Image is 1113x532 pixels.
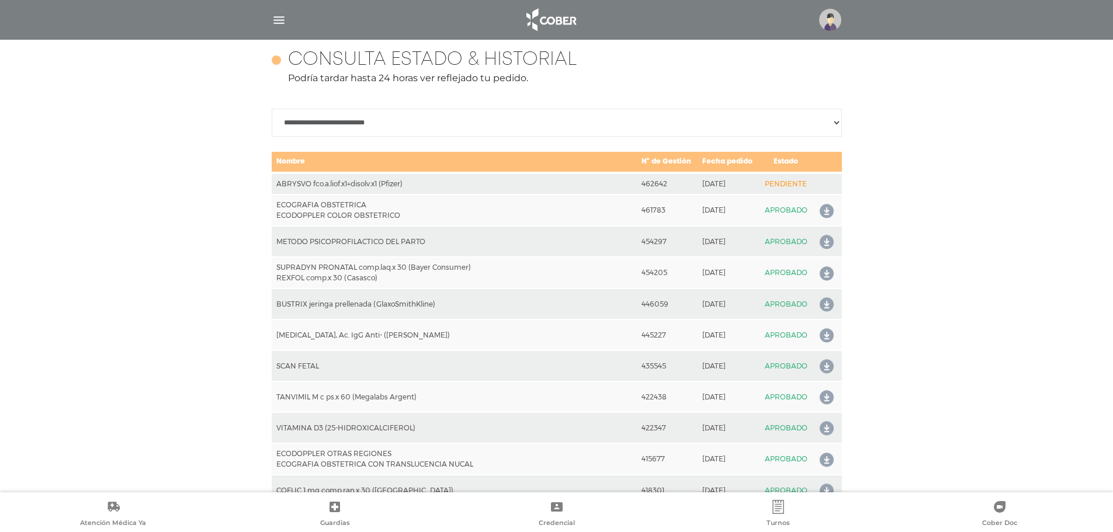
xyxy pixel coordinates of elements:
td: 445227 [637,319,698,350]
td: 446059 [637,288,698,319]
td: Estado [759,151,813,173]
a: Cober Doc [889,500,1111,530]
td: 422347 [637,412,698,443]
td: [DATE] [698,443,759,475]
td: APROBADO [759,319,813,350]
td: 418301 [637,475,698,506]
td: ECOGRAFIA OBSTETRICA ECODOPPLER COLOR OBSTETRICO [272,194,637,226]
td: APROBADO [759,475,813,506]
td: 454297 [637,226,698,257]
td: PENDIENTE [759,173,813,194]
td: [MEDICAL_DATA], Ac. IgG Anti- ([PERSON_NAME]) [272,319,637,350]
span: Guardias [320,519,350,529]
td: APROBADO [759,257,813,288]
td: [DATE] [698,194,759,226]
span: Turnos [767,519,790,529]
td: Nombre [272,151,637,173]
td: [DATE] [698,257,759,288]
td: [DATE] [698,350,759,381]
td: SCAN FETAL [272,350,637,381]
td: APROBADO [759,226,813,257]
td: APROBADO [759,288,813,319]
td: [DATE] [698,381,759,412]
a: Turnos [667,500,889,530]
td: APROBADO [759,381,813,412]
td: SUPRADYN PRONATAL comp.laq.x 30 (Bayer Consumer) REXFOL comp.x 30 (Casasco) [272,257,637,288]
td: 415677 [637,443,698,475]
td: Fecha pedido [698,151,759,173]
td: COFLIC 1 mg comp.ran.x 30 ([GEOGRAPHIC_DATA]) [272,475,637,506]
td: 435545 [637,350,698,381]
td: 462642 [637,173,698,194]
td: 422438 [637,381,698,412]
td: [DATE] [698,319,759,350]
td: [DATE] [698,412,759,443]
td: APROBADO [759,443,813,475]
td: METODO PSICOPROFILACTICO DEL PARTO [272,226,637,257]
a: Credencial [446,500,667,530]
td: [DATE] [698,288,759,319]
p: Podría tardar hasta 24 horas ver reflejado tu pedido. [272,71,842,85]
td: VITAMINA D3 (25-HIDROXICALCIFEROL) [272,412,637,443]
span: Atención Médica Ya [80,519,146,529]
a: Guardias [224,500,445,530]
td: 454205 [637,257,698,288]
img: profile-placeholder.svg [819,9,841,31]
td: [DATE] [698,475,759,506]
td: APROBADO [759,194,813,226]
td: APROBADO [759,412,813,443]
a: Atención Médica Ya [2,500,224,530]
td: [DATE] [698,226,759,257]
img: Cober_menu-lines-white.svg [272,13,286,27]
h4: Consulta estado & historial [288,49,577,71]
td: BUSTRIX jeringa prellenada (GlaxoSmithKline) [272,288,637,319]
td: N° de Gestión [637,151,698,173]
td: ABRYSVO fco.a.liof.x1+disolv.x1 (Pfizer) [272,173,637,194]
span: Credencial [539,519,575,529]
td: TANVIMIL M c ps.x 60 (Megalabs Argent) [272,381,637,412]
td: APROBADO [759,350,813,381]
td: [DATE] [698,173,759,194]
span: Cober Doc [982,519,1017,529]
img: logo_cober_home-white.png [520,6,581,34]
td: 461783 [637,194,698,226]
td: ECODOPPLER OTRAS REGIONES ECOGRAFIA OBSTETRICA CON TRANSLUCENCIA NUCAL [272,443,637,475]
